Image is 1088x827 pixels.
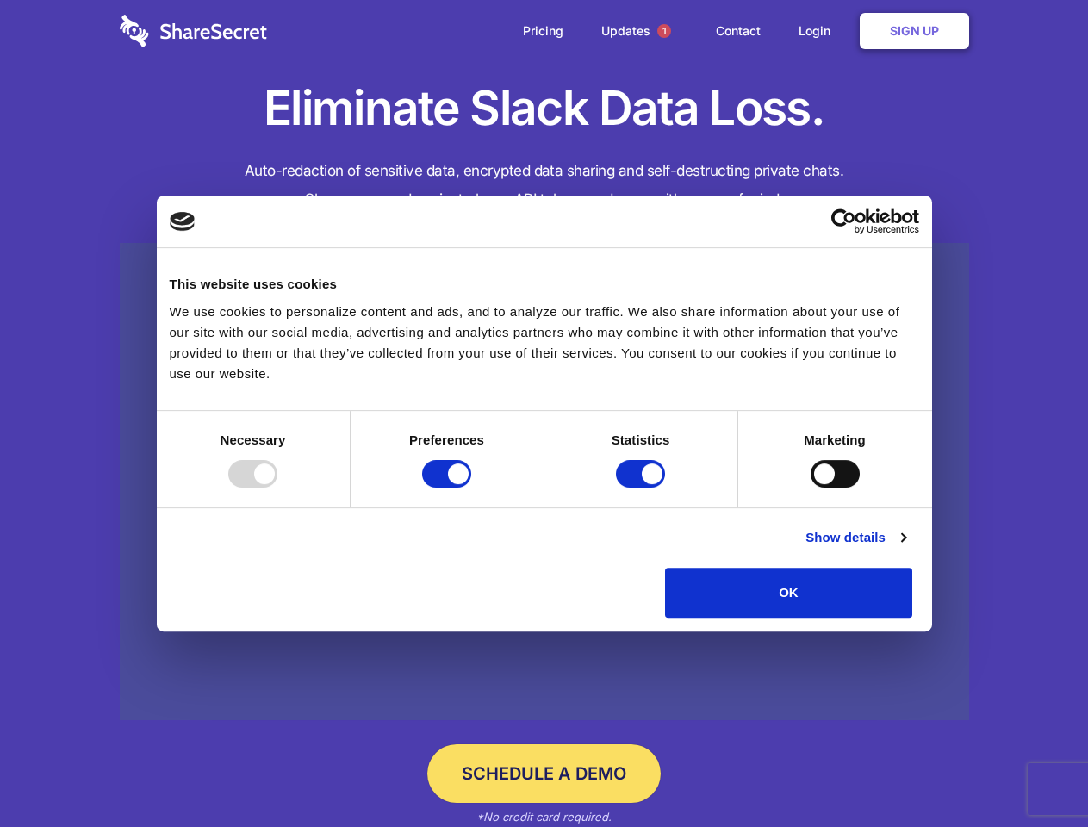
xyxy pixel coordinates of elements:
div: We use cookies to personalize content and ads, and to analyze our traffic. We also share informat... [170,302,919,384]
h4: Auto-redaction of sensitive data, encrypted data sharing and self-destructing private chats. Shar... [120,157,969,214]
div: This website uses cookies [170,274,919,295]
a: Wistia video thumbnail [120,243,969,721]
a: Contact [699,4,778,58]
a: Pricing [506,4,581,58]
a: Sign Up [860,13,969,49]
a: Schedule a Demo [427,744,661,803]
button: OK [665,568,912,618]
img: logo-wordmark-white-trans-d4663122ce5f474addd5e946df7df03e33cb6a1c49d2221995e7729f52c070b2.svg [120,15,267,47]
img: logo [170,212,196,231]
strong: Statistics [612,432,670,447]
h1: Eliminate Slack Data Loss. [120,78,969,140]
a: Usercentrics Cookiebot - opens in a new window [768,208,919,234]
a: Show details [805,527,905,548]
em: *No credit card required. [476,810,612,824]
strong: Necessary [221,432,286,447]
strong: Marketing [804,432,866,447]
span: 1 [657,24,671,38]
a: Login [781,4,856,58]
strong: Preferences [409,432,484,447]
